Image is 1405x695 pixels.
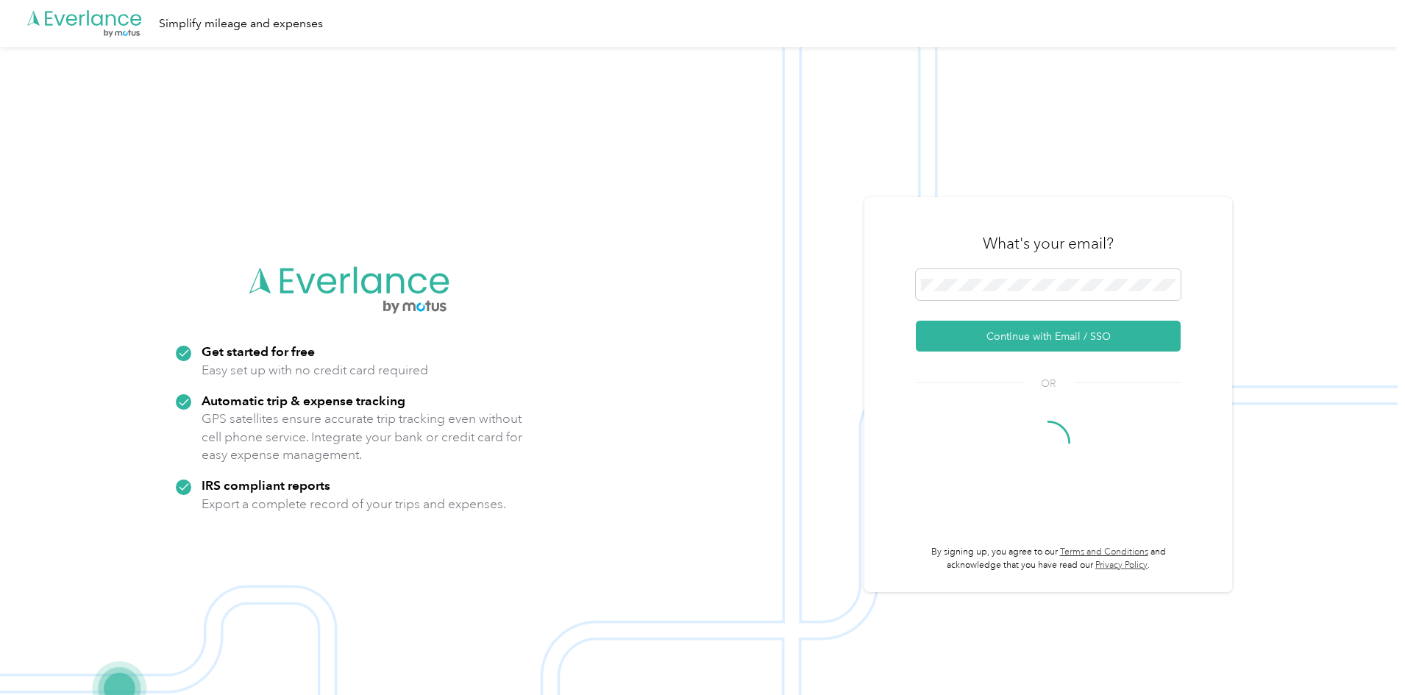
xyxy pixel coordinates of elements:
[1095,560,1148,571] a: Privacy Policy
[202,361,428,379] p: Easy set up with no credit card required
[202,477,330,493] strong: IRS compliant reports
[202,343,315,359] strong: Get started for free
[1060,546,1148,557] a: Terms and Conditions
[202,393,405,408] strong: Automatic trip & expense tracking
[202,495,506,513] p: Export a complete record of your trips and expenses.
[1022,376,1074,391] span: OR
[983,233,1114,254] h3: What's your email?
[916,546,1181,571] p: By signing up, you agree to our and acknowledge that you have read our .
[916,321,1181,352] button: Continue with Email / SSO
[159,15,323,33] div: Simplify mileage and expenses
[202,410,523,464] p: GPS satellites ensure accurate trip tracking even without cell phone service. Integrate your bank...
